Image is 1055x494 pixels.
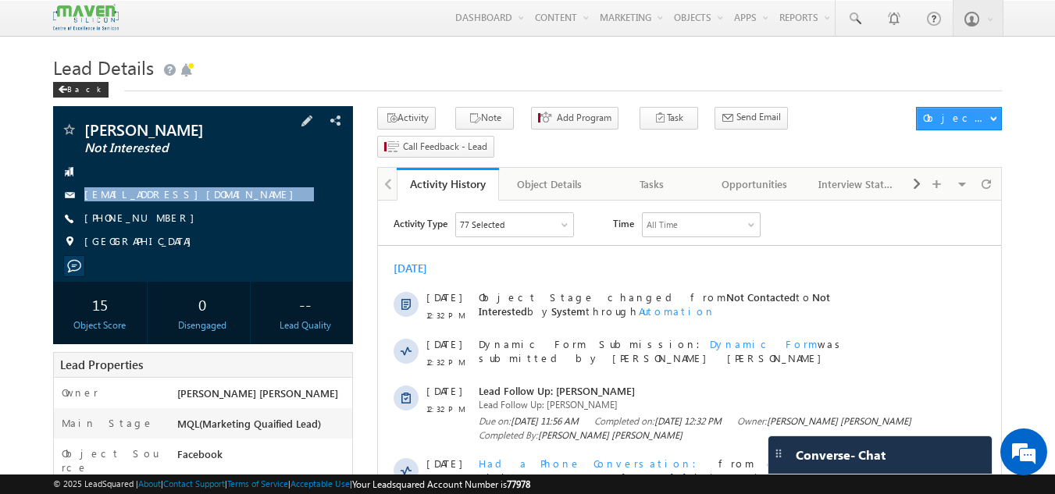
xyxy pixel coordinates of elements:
[16,12,70,35] span: Activity Type
[916,107,1002,130] button: Object Actions
[377,107,436,130] button: Activity
[138,478,161,489] a: About
[806,168,908,201] a: Interview Status
[359,214,533,228] span: Owner:
[78,12,195,36] div: Sales Activity,Program,Email Bounced,Email Link Clicked,Email Marked Spam & 72 more..
[216,474,344,489] span: Completed on:
[796,448,886,462] span: Converse - Chat
[923,111,989,125] div: Object Actions
[736,110,781,124] span: Send Email
[84,187,301,201] a: [EMAIL_ADDRESS][DOMAIN_NAME]
[704,168,806,201] a: Opportunities
[276,475,344,487] span: [DATE] 11:56 AM
[101,256,328,269] span: Had a Phone Conversation
[48,256,84,270] span: [DATE]
[48,108,95,122] span: 12:32 PM
[531,107,618,130] button: Add Program
[48,347,95,361] span: 11:57 AM
[53,477,530,492] span: © 2025 LeadSquared | | | | |
[403,140,487,154] span: Call Feedback - Lead
[82,17,127,31] div: 77 Selected
[296,301,363,313] span: [DATE] 12:32 PM
[397,168,499,201] a: Activity History
[62,416,154,430] label: Main Stage
[133,215,201,226] span: [DATE] 11:56 AM
[141,301,285,313] span: [PERSON_NAME] [PERSON_NAME]
[53,81,116,94] a: Back
[16,61,66,75] div: [DATE]
[53,55,154,80] span: Lead Details
[332,397,440,410] span: Dynamic Form
[101,137,557,165] span: Dynamic Form Submission: was submitted by [PERSON_NAME] [PERSON_NAME]
[601,168,704,201] a: Tasks
[53,82,109,98] div: Back
[48,329,84,343] span: [DATE]
[101,458,557,472] span: Lead Follow Up: [PERSON_NAME]
[101,90,452,117] span: Not Interested
[290,478,350,489] a: Acceptable Use
[173,416,353,438] div: MQL(Marketing Quaified Lead)
[177,386,338,400] span: [PERSON_NAME] [PERSON_NAME]
[101,214,201,228] span: Due on:
[640,107,698,130] button: Task
[48,201,95,215] span: 12:32 PM
[62,446,162,474] label: Object Source
[261,104,337,117] span: Automation
[507,478,530,490] span: 77978
[48,415,95,429] span: 11:56 AM
[101,197,557,211] span: Lead Follow Up: [PERSON_NAME]
[101,228,305,242] span: Completed By:
[48,137,84,151] span: [DATE]
[557,111,611,125] span: Add Program
[584,269,600,288] span: +5
[101,329,557,383] div: by GagandipSingh [PERSON_NAME]<[PERSON_NAME][EMAIL_ADDRESS][DOMAIN_NAME]>.
[48,397,84,411] span: [DATE]
[101,444,557,458] span: Lead Follow Up: [PERSON_NAME]
[163,478,225,489] a: Contact Support
[60,357,143,372] span: Lead Properties
[53,4,119,31] img: Custom Logo
[101,183,557,197] span: Lead Follow Up: [PERSON_NAME]
[216,214,344,228] span: Completed on:
[499,168,601,201] a: Object Details
[359,474,533,489] span: Owner:
[101,329,544,370] span: Limited Seats Available for Executive MTech in VLSI Design - Act Now!
[48,155,95,169] span: 12:32 PM
[262,290,348,318] div: --
[173,446,353,468] div: Facebook
[235,12,256,35] span: Time
[101,90,452,117] span: Object Stage changed from to by through
[276,215,344,226] span: [DATE] 12:32 PM
[332,137,440,150] span: Dynamic Form
[614,175,690,194] div: Tasks
[715,107,788,130] button: Send Email
[48,183,84,197] span: [DATE]
[352,478,530,490] span: Your Leadsquared Account Number is
[62,386,98,400] label: Owner
[818,175,894,194] div: Interview Status
[377,136,494,158] button: Call Feedback - Lead
[389,475,533,487] span: [PERSON_NAME] [PERSON_NAME]
[159,318,246,332] div: Disengaged
[389,215,533,226] span: [PERSON_NAME] [PERSON_NAME]
[137,329,214,342] span: Automation
[101,256,547,297] span: from odisha he is not able to come for offline pitch for iit roorkee courses
[84,122,269,137] span: [PERSON_NAME]
[101,397,557,425] span: Dynamic Form Submission: was submitted by [PERSON_NAME] [PERSON_NAME]
[227,478,288,489] a: Terms of Service
[101,474,200,489] span: Due on:
[772,447,785,460] img: carter-drag
[48,274,95,288] span: 12:32 PM
[57,318,144,332] div: Object Score
[262,318,348,332] div: Lead Quality
[133,475,200,487] span: [DATE] 03:12 PM
[57,290,144,318] div: 15
[48,444,84,458] span: [DATE]
[173,104,208,117] span: System
[511,175,587,194] div: Object Details
[408,176,487,191] div: Activity History
[348,90,418,103] span: Not Contacted
[269,17,300,31] div: All Time
[84,140,269,156] span: Not Interested
[48,462,95,476] span: 11:56 AM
